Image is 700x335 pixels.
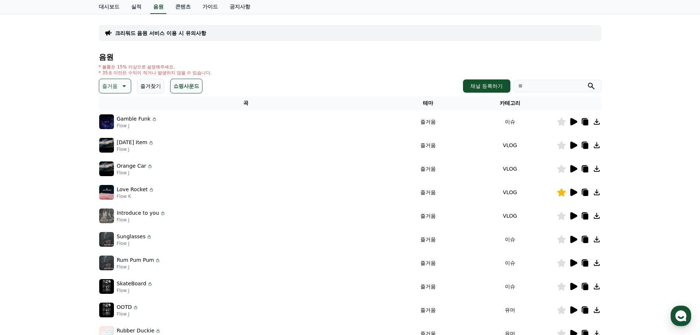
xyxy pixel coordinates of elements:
td: VLOG [463,133,556,157]
th: 테마 [393,96,463,110]
p: Sunglasses [117,233,146,240]
button: 즐거움 [99,79,131,93]
p: Flow J [117,311,139,317]
td: 즐거움 [393,110,463,133]
a: 대화 [49,233,95,252]
img: music [99,232,114,247]
p: Gamble Funk [117,115,151,123]
td: 즐거움 [393,275,463,298]
h4: 음원 [99,53,602,61]
th: 곡 [99,96,393,110]
td: 이슈 [463,228,556,251]
td: 이슈 [463,110,556,133]
td: 즐거움 [393,298,463,322]
td: 유머 [463,298,556,322]
span: 대화 [67,245,76,250]
p: * 볼륨은 15% 이상으로 설정해주세요. [99,64,212,70]
p: Orange Car [117,162,146,170]
p: Rum Pum Pum [117,256,154,264]
td: 즐거움 [393,157,463,181]
span: 홈 [23,244,28,250]
p: Flow J [117,288,153,293]
a: 홈 [2,233,49,252]
p: OOTD [117,303,132,311]
p: Love Rocket [117,186,148,193]
td: VLOG [463,204,556,228]
button: 쇼핑사운드 [170,79,202,93]
p: Flow J [117,146,154,152]
img: music [99,256,114,270]
p: Flow J [117,264,161,270]
td: 즐거움 [393,181,463,204]
p: Flow J [117,123,157,129]
td: 즐거움 [393,228,463,251]
p: 즐거움 [102,81,118,91]
img: music [99,114,114,129]
p: Introduce to you [117,209,159,217]
button: 즐겨찾기 [137,79,164,93]
p: Rubber Duckie [117,327,155,335]
button: 채널 등록하기 [463,79,510,93]
td: VLOG [463,181,556,204]
p: Flow J [117,217,166,223]
img: music [99,185,114,200]
td: VLOG [463,157,556,181]
td: 즐거움 [393,133,463,157]
p: Flow J [117,170,153,176]
p: SkateBoard [117,280,147,288]
img: music [99,209,114,223]
p: [DATE] Item [117,139,148,146]
img: music [99,138,114,153]
p: Flow K [117,193,155,199]
p: * 35초 미만은 수익이 적거나 발생하지 않을 수 있습니다. [99,70,212,76]
img: music [99,303,114,317]
td: 즐거움 [393,251,463,275]
img: music [99,279,114,294]
td: 이슈 [463,275,556,298]
th: 카테고리 [463,96,556,110]
td: 이슈 [463,251,556,275]
a: 크리워드 음원 서비스 이용 시 유의사항 [115,29,206,37]
td: 즐거움 [393,204,463,228]
a: 설정 [95,233,141,252]
img: music [99,161,114,176]
span: 설정 [114,244,122,250]
p: Flow J [117,240,152,246]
